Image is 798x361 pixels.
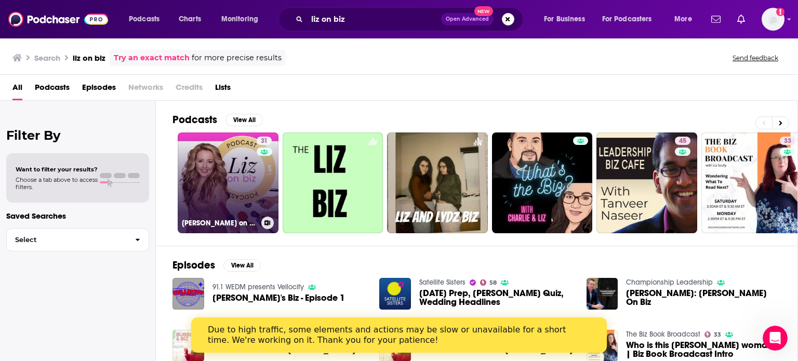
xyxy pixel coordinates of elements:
h3: Search [34,53,60,63]
button: open menu [537,11,598,28]
button: Send feedback [729,54,781,62]
img: Liz Theresa: Liz On Biz [587,278,618,310]
h3: [PERSON_NAME] on Biz® with [PERSON_NAME] [182,219,257,228]
span: 33 [784,136,791,146]
span: Monitoring [221,12,258,26]
span: Select [7,236,127,243]
span: Charts [179,12,201,26]
a: Podcasts [35,79,70,100]
span: For Podcasters [602,12,652,26]
svg: Add a profile image [776,8,784,16]
span: More [674,12,692,26]
button: open menu [595,11,667,28]
a: Thanksgiving Prep, Liz Biz Quiz, Wedding Headlines [419,289,574,306]
a: 91.1 WEDM presents Vellocity [212,283,304,291]
span: 45 [679,136,686,146]
a: Lists [215,79,231,100]
span: Choose a tab above to access filters. [16,176,98,191]
span: For Business [544,12,585,26]
span: 33 [714,332,721,337]
a: Try an exact match [114,52,190,64]
div: Search podcasts, credits, & more... [288,7,533,31]
a: 33 [780,137,795,145]
a: Episodes [82,79,116,100]
a: Who is this Liz Scully woman? | Biz Book Broadcast Intro [626,341,781,358]
button: Show profile menu [762,8,784,31]
img: User Profile [762,8,784,31]
span: [PERSON_NAME]: [PERSON_NAME] On Biz [626,289,781,306]
button: View All [225,114,263,126]
span: Logged in as Bcprpro33 [762,8,784,31]
a: Liz's Biz - Episode 1 [212,293,345,302]
span: Want to filter your results? [16,166,98,173]
h2: Filter By [6,128,149,143]
a: Charts [172,11,207,28]
img: Liz's Biz - Episode 1 [172,278,204,310]
a: The Biz Book Broadcast [626,330,700,339]
button: Select [6,228,149,251]
span: 31 [261,136,268,146]
a: Show notifications dropdown [707,10,725,28]
h3: liz on biz [73,53,105,63]
span: [PERSON_NAME]'s Biz - Episode 1 [212,293,345,302]
h2: Podcasts [172,113,217,126]
a: 33 [704,331,721,338]
a: 45 [596,132,697,233]
a: EpisodesView All [172,259,261,272]
span: New [474,6,493,16]
a: Championship Leadership [626,278,713,287]
span: Who is this [PERSON_NAME] woman? | Biz Book Broadcast Intro [626,341,781,358]
a: 31 [257,137,272,145]
button: open menu [122,11,173,28]
iframe: Intercom live chat [763,326,788,351]
span: Podcasts [129,12,159,26]
a: 58 [480,279,497,286]
button: Open AdvancedNew [441,13,494,25]
a: 45 [675,137,690,145]
span: Networks [128,79,163,100]
iframe: Intercom live chat banner [191,317,607,353]
a: Liz Theresa: Liz On Biz [626,289,781,306]
img: Podchaser - Follow, Share and Rate Podcasts [8,9,108,29]
a: Show notifications dropdown [733,10,749,28]
span: 58 [489,280,497,285]
button: open menu [214,11,272,28]
p: Saved Searches [6,211,149,221]
span: for more precise results [192,52,282,64]
img: Thanksgiving Prep, Liz Biz Quiz, Wedding Headlines [379,278,411,310]
a: Satellite Sisters [419,278,465,287]
span: Open Advanced [446,17,489,22]
a: PodcastsView All [172,113,263,126]
button: View All [223,259,261,272]
a: All [12,79,22,100]
span: Credits [176,79,203,100]
button: open menu [667,11,705,28]
a: 31[PERSON_NAME] on Biz® with [PERSON_NAME] [178,132,278,233]
h2: Episodes [172,259,215,272]
span: [DATE] Prep, [PERSON_NAME] Quiz, Wedding Headlines [419,289,574,306]
input: Search podcasts, credits, & more... [307,11,441,28]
